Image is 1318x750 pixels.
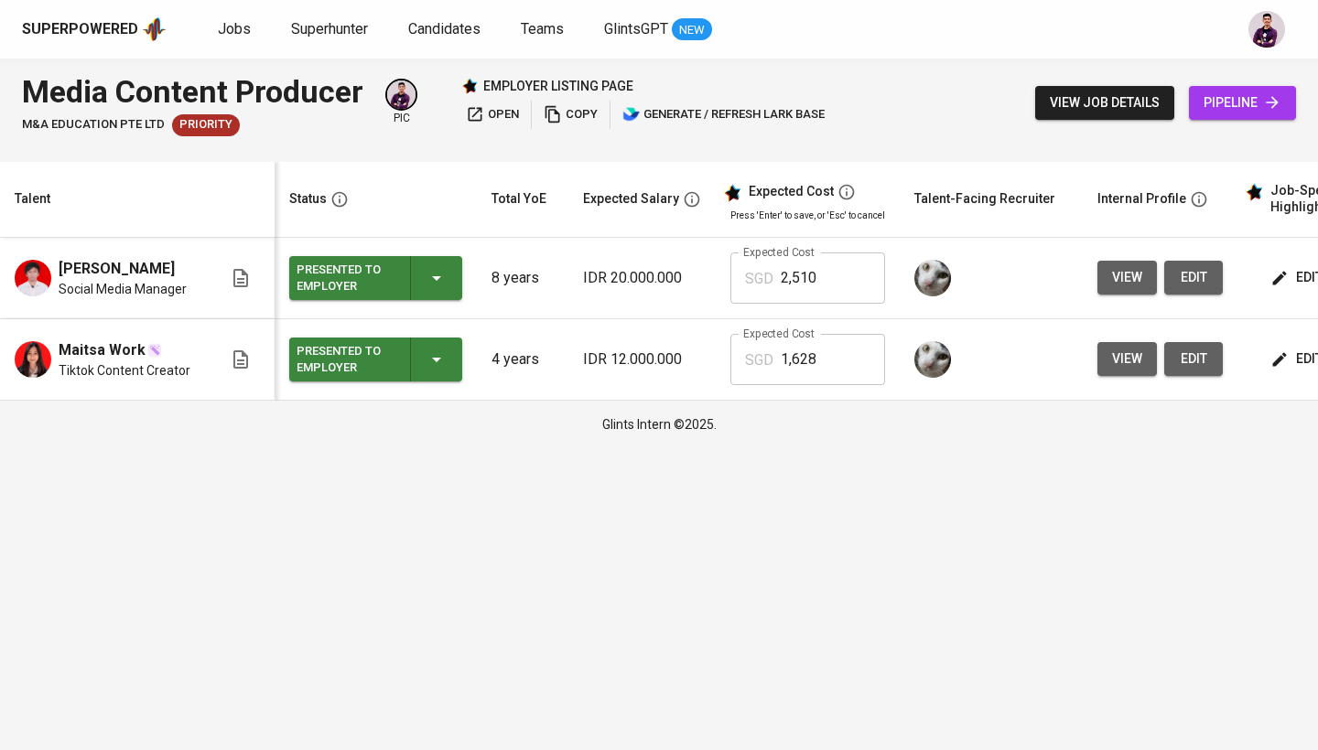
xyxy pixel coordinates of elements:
[745,349,773,371] p: SGD
[539,101,602,129] button: copy
[492,267,554,289] p: 8 years
[1097,261,1157,295] button: view
[604,18,712,41] a: GlintsGPT NEW
[483,77,633,95] p: employer listing page
[1179,266,1208,289] span: edit
[289,187,327,210] div: Status
[1097,342,1157,376] button: view
[22,16,167,43] a: Superpoweredapp logo
[297,258,395,298] div: Presented to Employer
[583,187,679,210] div: Expected Salary
[583,348,701,370] p: IDR 12.000.000
[408,20,481,37] span: Candidates
[914,260,951,296] img: tharisa.rizky@glints.com
[1164,261,1223,295] button: edit
[492,187,546,210] div: Total YoE
[1204,91,1281,114] span: pipeline
[492,348,554,370] p: 4 years
[914,341,951,378] img: tharisa.rizky@glints.com
[59,280,187,298] span: Social Media Manager
[622,105,641,123] img: lark
[22,70,363,114] div: Media Content Producer
[622,104,825,125] span: generate / refresh lark base
[1164,342,1223,376] button: edit
[521,20,564,37] span: Teams
[723,184,741,202] img: glints_star.svg
[22,116,165,134] span: M&A Education Pte Ltd
[15,260,51,296] img: Rizki Maulana
[1245,183,1263,201] img: glints_star.svg
[15,341,51,378] img: Maitsa Work
[1179,348,1208,370] span: edit
[172,116,240,134] span: Priority
[408,18,484,41] a: Candidates
[385,79,417,126] div: pic
[749,184,834,200] div: Expected Cost
[297,339,395,380] div: Presented to Employer
[618,101,829,129] button: lark generate / refresh lark base
[461,101,524,129] button: open
[745,268,773,290] p: SGD
[1189,86,1296,120] a: pipeline
[544,104,598,125] span: copy
[291,18,372,41] a: Superhunter
[1112,266,1142,289] span: view
[1050,91,1160,114] span: view job details
[291,20,368,37] span: Superhunter
[59,361,190,380] span: Tiktok Content Creator
[461,78,478,94] img: Glints Star
[218,18,254,41] a: Jobs
[914,187,1055,210] div: Talent-Facing Recruiter
[1035,86,1174,120] button: view job details
[1097,187,1186,210] div: Internal Profile
[59,339,146,361] span: Maitsa Work
[218,20,251,37] span: Jobs
[730,209,885,222] p: Press 'Enter' to save, or 'Esc' to cancel
[59,258,175,280] span: [PERSON_NAME]
[672,21,712,39] span: NEW
[147,343,162,358] img: magic_wand.svg
[289,256,462,300] button: Presented to Employer
[289,337,462,381] button: Presented to Employer
[583,267,701,289] p: IDR 20.000.000
[22,19,138,40] div: Superpowered
[466,104,519,125] span: open
[15,187,50,210] div: Talent
[1248,11,1285,48] img: erwin@glints.com
[387,80,416,109] img: erwin@glints.com
[521,18,567,41] a: Teams
[142,16,167,43] img: app logo
[1112,348,1142,370] span: view
[604,20,668,37] span: GlintsGPT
